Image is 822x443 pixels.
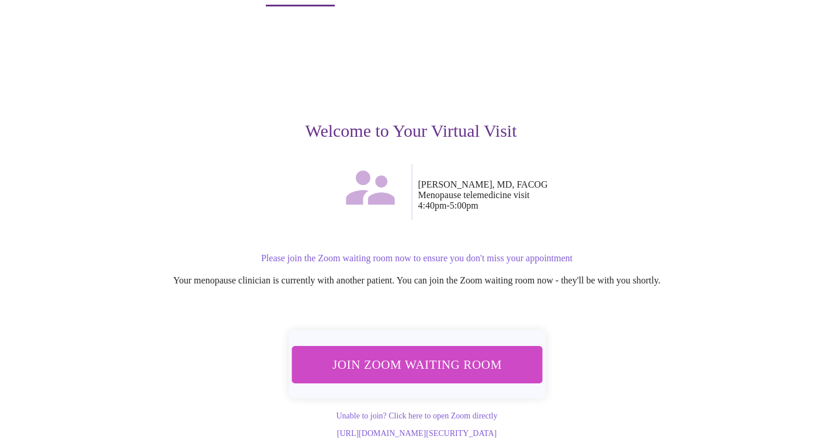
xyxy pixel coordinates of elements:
h3: Welcome to Your Virtual Visit [51,121,771,141]
p: [PERSON_NAME], MD, FACOG Menopause telemedicine visit 4:40pm - 5:00pm [418,179,771,211]
span: Join Zoom Waiting Room [307,354,526,375]
a: Unable to join? Click here to open Zoom directly [336,411,497,420]
button: Join Zoom Waiting Room [292,346,542,383]
a: [URL][DOMAIN_NAME][SECURITY_DATA] [337,429,497,438]
p: Please join the Zoom waiting room now to ensure you don't miss your appointment [63,253,771,264]
p: Your menopause clinician is currently with another patient. You can join the Zoom waiting room no... [63,275,771,286]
